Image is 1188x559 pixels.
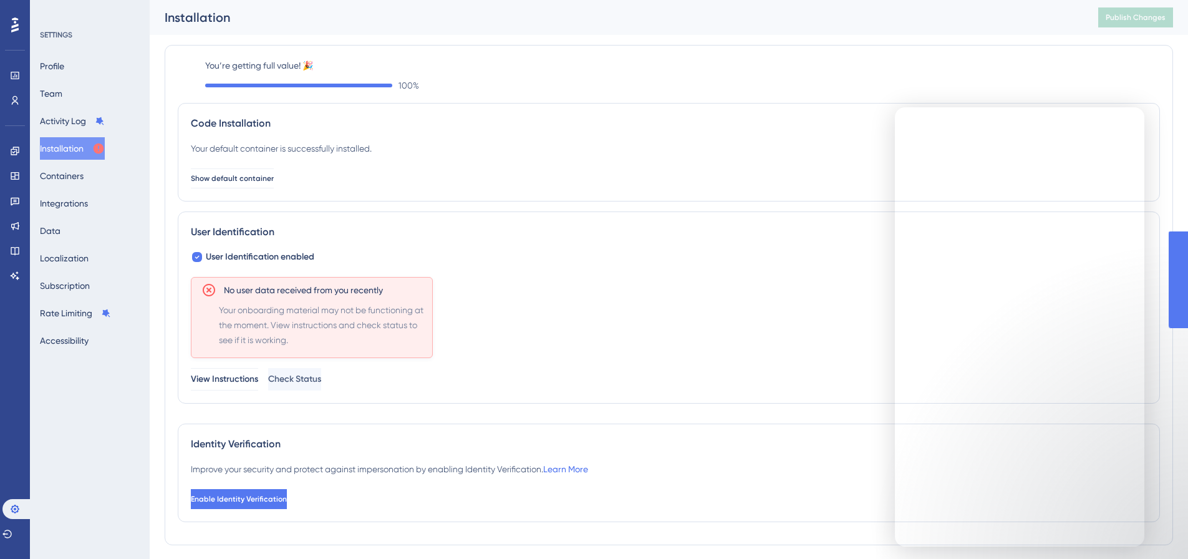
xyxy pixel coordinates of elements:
span: User Identification enabled [206,250,314,265]
span: Your onboarding material may not be functioning at the moment. View instructions and check status... [219,303,427,348]
button: Accessibility [40,329,89,352]
button: Localization [40,247,89,270]
button: Data [40,220,60,242]
span: View Instructions [191,372,258,387]
button: Rate Limiting [40,302,111,324]
div: SETTINGS [40,30,141,40]
div: Identity Verification [191,437,1147,452]
button: Team [40,82,62,105]
div: Your default container is successfully installed. [191,141,372,156]
button: Integrations [40,192,88,215]
button: Subscription [40,275,90,297]
button: View Instructions [191,368,258,391]
button: Installation [40,137,105,160]
div: Code Installation [191,116,1147,131]
span: Publish Changes [1106,12,1166,22]
span: 100 % [398,78,419,93]
button: Publish Changes [1098,7,1173,27]
button: Check Status [268,368,321,391]
span: No user data received from you recently [224,283,383,298]
button: Profile [40,55,64,77]
div: Improve your security and protect against impersonation by enabling Identity Verification. [191,462,588,477]
button: Containers [40,165,84,187]
iframe: Intercom live chat [895,107,1144,547]
button: Show default container [191,168,274,188]
span: Show default container [191,173,274,183]
div: User Identification [191,225,1147,240]
iframe: UserGuiding AI Assistant Launcher [1136,510,1173,547]
button: Enable Identity Verification [191,489,287,509]
div: Installation [165,9,1067,26]
span: Check Status [268,372,321,387]
span: Enable Identity Verification [191,494,287,504]
a: Learn More [543,464,588,474]
button: Activity Log [40,110,105,132]
label: You’re getting full value! 🎉 [205,58,1160,73]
